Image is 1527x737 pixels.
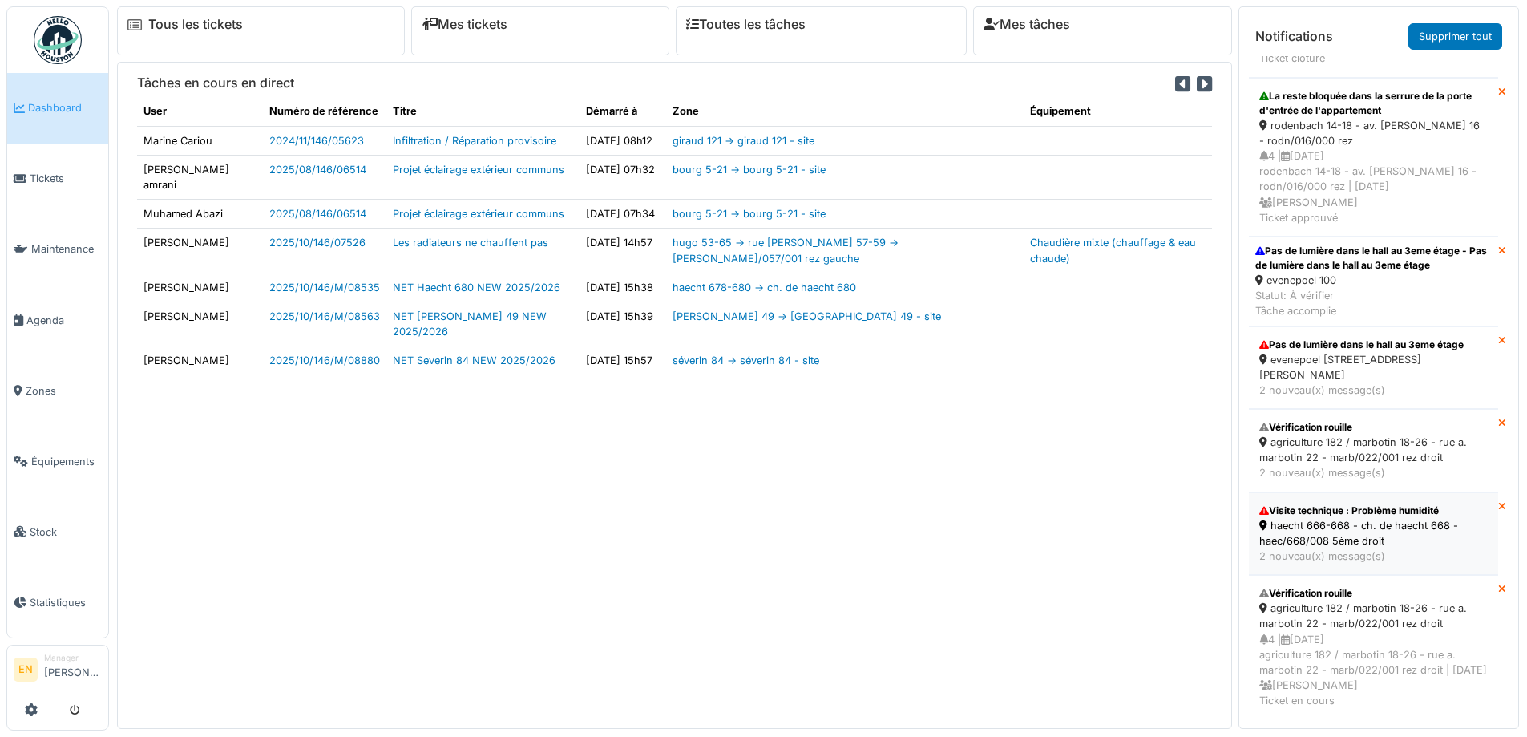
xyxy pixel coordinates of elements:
td: [DATE] 14h57 [580,229,666,273]
a: 2025/10/146/M/08563 [269,310,380,322]
a: NET [PERSON_NAME] 49 NEW 2025/2026 [393,310,547,338]
a: 2025/10/146/M/08880 [269,354,380,366]
a: Tous les tickets [148,17,243,32]
td: [DATE] 15h38 [580,273,666,302]
a: Mes tâches [984,17,1070,32]
a: séverin 84 -> séverin 84 - site [673,354,819,366]
th: Démarré à [580,97,666,126]
a: 2025/08/146/06514 [269,164,366,176]
li: EN [14,658,38,682]
td: [DATE] 08h12 [580,126,666,155]
div: evenepoel 100 [1255,273,1492,288]
div: evenepoel [STREET_ADDRESS][PERSON_NAME] [1259,352,1488,383]
div: agriculture 182 / marbotin 18-26 - rue a. marbotin 22 - marb/022/001 rez droit [1259,435,1488,465]
td: [PERSON_NAME] amrani [137,155,263,199]
a: bourg 5-21 -> bourg 5-21 - site [673,164,826,176]
div: agriculture 182 / marbotin 18-26 - rue a. marbotin 22 - marb/022/001 rez droit [1259,601,1488,631]
span: translation missing: fr.shared.user [143,105,167,117]
td: [DATE] 07h34 [580,200,666,229]
a: Stock [7,496,108,567]
a: Supprimer tout [1408,23,1502,50]
a: Dashboard [7,73,108,144]
td: [PERSON_NAME] [137,302,263,346]
a: Projet éclairage extérieur communs [393,164,564,176]
a: 2025/10/146/07526 [269,237,366,249]
a: Pas de lumière dans le hall au 3eme étage - Pas de lumière dans le hall au 3eme étage evenepoel 1... [1249,237,1498,326]
th: Équipement [1024,97,1212,126]
a: Vérification rouille agriculture 182 / marbotin 18-26 - rue a. marbotin 22 - marb/022/001 rez dro... [1249,409,1498,492]
a: Tickets [7,144,108,214]
td: [DATE] 15h39 [580,302,666,346]
div: 2 nouveau(x) message(s) [1259,383,1488,398]
div: 4 | [DATE] rodenbach 14-18 - av. [PERSON_NAME] 16 - rodn/016/000 rez | [DATE] [PERSON_NAME] Ticke... [1259,148,1488,225]
a: 2024/11/146/05623 [269,135,364,147]
a: La reste bloquée dans la serrure de la porte d'entrée de l'appartement rodenbach 14-18 - av. [PER... [1249,78,1498,237]
h6: Notifications [1255,29,1333,44]
a: 2025/10/146/M/08535 [269,281,380,294]
a: [PERSON_NAME] 49 -> [GEOGRAPHIC_DATA] 49 - site [673,310,941,322]
td: Marine Cariou [137,126,263,155]
a: giraud 121 -> giraud 121 - site [673,135,814,147]
a: hugo 53-65 -> rue [PERSON_NAME] 57-59 -> [PERSON_NAME]/057/001 rez gauche [673,237,899,264]
a: NET Haecht 680 NEW 2025/2026 [393,281,560,294]
a: Maintenance [7,214,108,285]
a: Les radiateurs ne chauffent pas [393,237,548,249]
th: Titre [386,97,580,126]
div: Pas de lumière dans le hall au 3eme étage - Pas de lumière dans le hall au 3eme étage [1255,244,1492,273]
div: Pas de lumière dans le hall au 3eme étage [1259,338,1488,352]
td: [PERSON_NAME] [137,346,263,375]
div: Vérification rouille [1259,586,1488,601]
td: [DATE] 15h57 [580,346,666,375]
a: Zones [7,355,108,426]
div: Statut: À vérifier Tâche accomplie [1255,288,1492,318]
a: Agenda [7,285,108,355]
div: Vérification rouille [1259,420,1488,435]
span: Stock [30,524,102,540]
td: [PERSON_NAME] [137,229,263,273]
span: Statistiques [30,595,102,610]
div: Visite technique : Problème humidité [1259,504,1488,518]
a: Statistiques [7,567,108,638]
div: La reste bloquée dans la serrure de la porte d'entrée de l'appartement [1259,89,1488,118]
td: [PERSON_NAME] [137,273,263,302]
th: Numéro de référence [263,97,386,126]
a: EN Manager[PERSON_NAME] [14,652,102,690]
div: Manager [44,652,102,664]
div: rodenbach 14-18 - av. [PERSON_NAME] 16 - rodn/016/000 rez [1259,118,1488,148]
a: bourg 5-21 -> bourg 5-21 - site [673,208,826,220]
a: Infiltration / Réparation provisoire [393,135,556,147]
span: Zones [26,383,102,399]
span: Dashboard [28,100,102,115]
a: Chaudière mixte (chauffage & eau chaude) [1030,237,1196,264]
div: 2 nouveau(x) message(s) [1259,465,1488,480]
td: [DATE] 07h32 [580,155,666,199]
div: haecht 666-668 - ch. de haecht 668 - haec/668/008 5ème droit [1259,518,1488,549]
a: Projet éclairage extérieur communs [393,208,564,220]
td: Muhamed Abazi [137,200,263,229]
a: Mes tickets [422,17,507,32]
a: Pas de lumière dans le hall au 3eme étage evenepoel [STREET_ADDRESS][PERSON_NAME] 2 nouveau(x) me... [1249,326,1498,410]
h6: Tâches en cours en direct [137,75,294,91]
a: NET Severin 84 NEW 2025/2026 [393,354,555,366]
div: 2 nouveau(x) message(s) [1259,549,1488,564]
a: Toutes les tâches [686,17,806,32]
li: [PERSON_NAME] [44,652,102,686]
span: Maintenance [31,241,102,257]
span: Tickets [30,171,102,186]
a: Vérification rouille agriculture 182 / marbotin 18-26 - rue a. marbotin 22 - marb/022/001 rez dro... [1249,575,1498,719]
div: 4 | [DATE] agriculture 182 / marbotin 18-26 - rue a. marbotin 22 - marb/022/001 rez droit | [DATE... [1259,632,1488,709]
a: Visite technique : Problème humidité haecht 666-668 - ch. de haecht 668 - haec/668/008 5ème droit... [1249,492,1498,576]
span: Équipements [31,454,102,469]
img: Badge_color-CXgf-gQk.svg [34,16,82,64]
a: haecht 678-680 -> ch. de haecht 680 [673,281,856,294]
span: Agenda [26,313,102,328]
a: 2025/08/146/06514 [269,208,366,220]
th: Zone [666,97,1024,126]
a: Équipements [7,426,108,496]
